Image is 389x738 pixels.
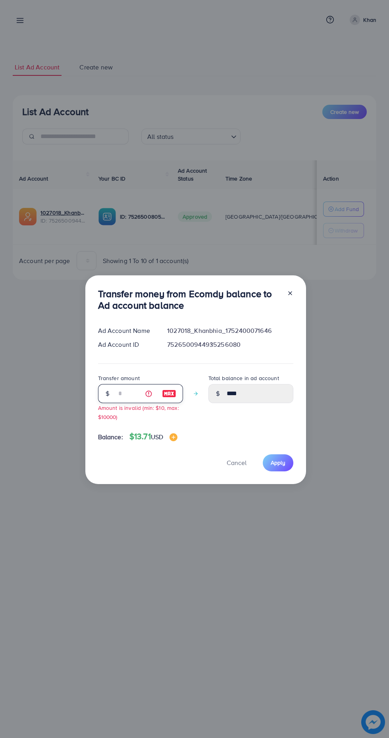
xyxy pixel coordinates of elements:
[161,340,299,349] div: 7526500944935256080
[271,459,285,467] span: Apply
[151,432,163,441] span: USD
[92,326,161,335] div: Ad Account Name
[208,374,279,382] label: Total balance in ad account
[263,454,293,471] button: Apply
[162,389,176,398] img: image
[169,433,177,441] img: image
[129,432,177,442] h4: $13.71
[161,326,299,335] div: 1027018_Khanbhia_1752400071646
[217,454,256,471] button: Cancel
[98,404,179,421] small: Amount is invalid (min: $10, max: $10000)
[98,432,123,442] span: Balance:
[98,288,281,311] h3: Transfer money from Ecomdy balance to Ad account balance
[227,458,246,467] span: Cancel
[92,340,161,349] div: Ad Account ID
[98,374,140,382] label: Transfer amount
